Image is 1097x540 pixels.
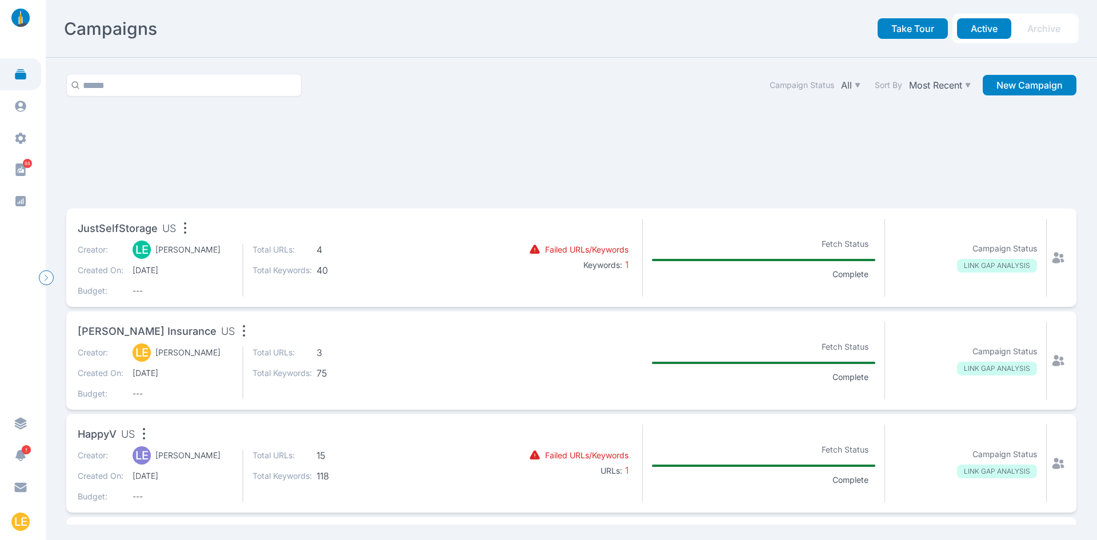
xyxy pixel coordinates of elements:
span: 1 [622,465,628,476]
p: Total URLs: [253,450,312,461]
p: [PERSON_NAME] [155,347,221,358]
span: --- [133,491,233,502]
p: Most Recent [909,79,962,91]
span: HappyV [78,426,117,442]
p: Campaign Status [972,346,1037,357]
span: JustSelfStorage [78,221,158,237]
span: US [121,426,135,442]
span: [PERSON_NAME] Insurance [78,323,217,339]
span: US [162,221,176,237]
p: Created On: [78,470,123,482]
span: [DATE] [133,470,233,482]
button: New Campaign [983,75,1076,95]
p: Total Keywords: [253,367,312,379]
p: Total Keywords: [253,265,312,276]
p: Creator: [78,244,123,255]
span: 15 [317,450,376,461]
p: All [841,79,852,91]
label: Sort By [875,79,902,91]
b: URLs: [600,466,622,475]
button: Most Recent [907,77,974,93]
p: [PERSON_NAME] [155,450,221,461]
p: LINK GAP ANALYSIS [957,362,1037,375]
div: LE [133,241,151,259]
p: Fetch Status [815,236,875,252]
div: LE [133,446,151,465]
p: Failed URLs/Keywords [545,450,628,461]
button: Active [957,18,1011,39]
p: Complete [826,269,875,280]
p: Budget: [78,285,123,297]
p: Failed URLs/Keywords [545,244,628,255]
h2: Campaigns [64,18,157,39]
p: Total Keywords: [253,470,312,482]
span: --- [133,388,233,399]
span: 88 [23,159,32,168]
p: [PERSON_NAME] [155,244,221,255]
label: Campaign Status [770,79,834,91]
p: Budget: [78,388,123,399]
div: LE [133,343,151,362]
span: [DATE] [133,265,233,276]
b: Keywords: [583,260,622,270]
span: US [221,323,235,339]
button: Take Tour [878,18,948,39]
p: Complete [826,474,875,486]
p: Created On: [78,367,123,379]
span: [DATE] [133,367,233,379]
span: 75 [317,367,376,379]
span: 40 [317,265,376,276]
p: Total URLs: [253,244,312,255]
p: Creator: [78,450,123,461]
p: Complete [826,371,875,383]
p: Fetch Status [815,442,875,458]
p: Budget: [78,491,123,502]
p: Campaign Status [972,449,1037,460]
p: Campaign Status [972,243,1037,254]
span: 118 [317,470,376,482]
p: LINK GAP ANALYSIS [957,259,1037,273]
button: All [839,77,863,93]
img: linklaunch_small.2ae18699.png [7,9,34,27]
button: Archive [1014,18,1074,39]
span: 4 [317,244,376,255]
p: Created On: [78,265,123,276]
span: 1 [622,259,628,270]
span: --- [133,285,233,297]
span: 3 [317,347,376,358]
p: Fetch Status [815,339,875,355]
p: Total URLs: [253,347,312,358]
p: Creator: [78,347,123,358]
p: LINK GAP ANALYSIS [957,465,1037,478]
